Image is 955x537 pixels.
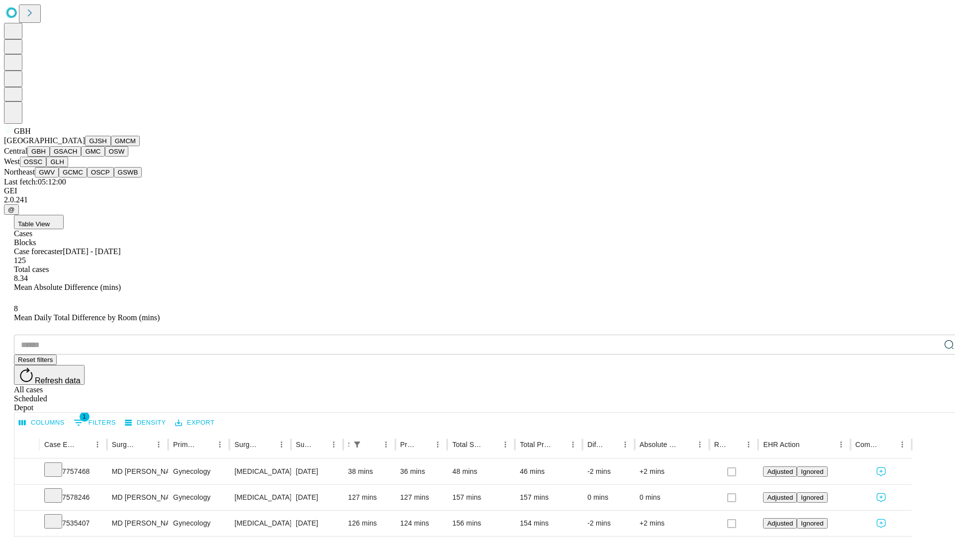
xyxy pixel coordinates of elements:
[763,492,797,503] button: Adjusted
[4,204,19,215] button: @
[80,412,90,422] span: 1
[763,441,799,448] div: EHR Action
[14,283,121,291] span: Mean Absolute Difference (mins)
[14,265,49,273] span: Total cases
[520,459,577,484] div: 46 mins
[350,438,364,451] div: 1 active filter
[81,146,104,157] button: GMC
[77,438,91,451] button: Sort
[14,304,18,313] span: 8
[14,127,31,135] span: GBH
[14,355,57,365] button: Reset filters
[14,274,28,282] span: 8.34
[679,438,693,451] button: Sort
[4,195,951,204] div: 2.0.241
[71,415,118,431] button: Show filters
[85,136,111,146] button: GJSH
[801,494,823,501] span: Ignored
[365,438,379,451] button: Sort
[234,459,286,484] div: [MEDICAL_DATA] WITH [MEDICAL_DATA] AND/OR [MEDICAL_DATA] WITH OR WITHOUT D&C
[112,459,163,484] div: MD [PERSON_NAME] [PERSON_NAME] Md
[379,438,393,451] button: Menu
[587,459,630,484] div: -2 mins
[763,466,797,477] button: Adjusted
[18,356,53,363] span: Reset filters
[4,168,35,176] span: Northeast
[431,438,445,451] button: Menu
[640,511,704,536] div: +2 mins
[350,438,364,451] button: Show filters
[587,485,630,510] div: 0 mins
[173,485,224,510] div: Gynecology
[27,146,50,157] button: GBH
[693,438,707,451] button: Menu
[520,441,551,448] div: Total Predicted Duration
[767,468,793,475] span: Adjusted
[213,438,227,451] button: Menu
[14,247,63,256] span: Case forecaster
[417,438,431,451] button: Sort
[797,518,827,529] button: Ignored
[296,441,312,448] div: Surgery Date
[122,415,169,431] button: Density
[640,485,704,510] div: 0 mins
[44,511,102,536] div: 7535407
[763,518,797,529] button: Adjusted
[87,167,114,178] button: OSCP
[856,441,880,448] div: Comments
[50,146,81,157] button: GSACH
[400,441,416,448] div: Predicted In Room Duration
[105,146,129,157] button: OSW
[14,365,85,385] button: Refresh data
[44,441,76,448] div: Case Epic Id
[834,438,848,451] button: Menu
[19,463,34,481] button: Expand
[4,136,85,145] span: [GEOGRAPHIC_DATA]
[4,157,20,166] span: West
[296,459,338,484] div: [DATE]
[18,220,50,228] span: Table View
[20,157,47,167] button: OSSC
[111,136,140,146] button: GMCM
[16,415,67,431] button: Select columns
[44,459,102,484] div: 7757468
[44,485,102,510] div: 7578246
[4,147,27,155] span: Central
[348,459,390,484] div: 38 mins
[801,438,815,451] button: Sort
[400,459,443,484] div: 36 mins
[728,438,742,451] button: Sort
[296,511,338,536] div: [DATE]
[520,511,577,536] div: 154 mins
[400,511,443,536] div: 124 mins
[234,511,286,536] div: [MEDICAL_DATA] [MEDICAL_DATA] REMOVAL TUBES AND/OR OVARIES FOR UTERUS 250GM OR LESS
[173,441,198,448] div: Primary Service
[767,520,793,527] span: Adjusted
[484,438,498,451] button: Sort
[296,485,338,510] div: [DATE]
[801,468,823,475] span: Ignored
[498,438,512,451] button: Menu
[587,511,630,536] div: -2 mins
[112,485,163,510] div: MD [PERSON_NAME] [PERSON_NAME] Md
[234,441,259,448] div: Surgery Name
[4,186,951,195] div: GEI
[14,215,64,229] button: Table View
[173,459,224,484] div: Gynecology
[59,167,87,178] button: GCMC
[587,441,603,448] div: Difference
[767,494,793,501] span: Adjusted
[19,489,34,507] button: Expand
[14,313,160,322] span: Mean Daily Total Difference by Room (mins)
[618,438,632,451] button: Menu
[348,485,390,510] div: 127 mins
[452,511,510,536] div: 156 mins
[199,438,213,451] button: Sort
[452,459,510,484] div: 48 mins
[152,438,166,451] button: Menu
[640,459,704,484] div: +2 mins
[797,492,827,503] button: Ignored
[35,376,81,385] span: Refresh data
[714,441,727,448] div: Resolved in EHR
[91,438,104,451] button: Menu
